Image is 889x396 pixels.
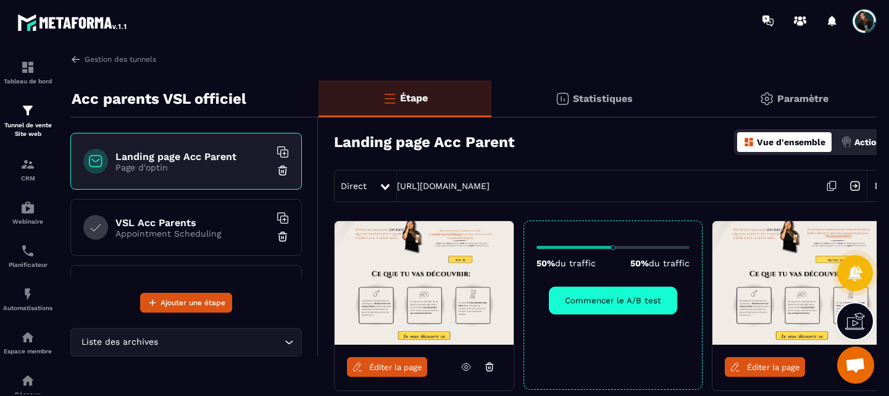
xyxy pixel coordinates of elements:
[837,347,874,384] a: Ouvrir le chat
[555,91,570,106] img: stats.20deebd0.svg
[341,181,367,191] span: Direct
[20,157,35,172] img: formation
[17,11,128,33] img: logo
[20,330,35,345] img: automations
[70,54,81,65] img: arrow
[382,91,397,106] img: bars-o.4a397970.svg
[115,229,270,238] p: Appointment Scheduling
[3,94,52,148] a: formationformationTunnel de vente Site web
[32,32,140,42] div: Domaine: [DOMAIN_NAME]
[397,181,490,191] a: [URL][DOMAIN_NAME]
[115,217,270,229] h6: VSL Acc Parents
[3,121,52,138] p: Tunnel de vente Site web
[20,32,30,42] img: website_grey.svg
[140,72,150,82] img: tab_keywords_by_traffic_grey.svg
[277,230,289,243] img: trash
[140,293,232,313] button: Ajouter une étape
[20,200,35,215] img: automations
[536,258,596,268] p: 50%
[20,103,35,118] img: formation
[549,287,677,314] button: Commencer le A/B test
[20,60,35,75] img: formation
[743,137,754,148] img: dashboard-orange.40269519.svg
[3,218,52,225] p: Webinaire
[3,78,52,85] p: Tableau de bord
[20,243,35,258] img: scheduler
[161,297,225,309] span: Ajouter une étape
[630,258,690,268] p: 50%
[369,363,422,372] span: Éditer la page
[843,174,867,198] img: arrow-next.bcc2205e.svg
[20,287,35,301] img: automations
[3,191,52,234] a: automationsautomationsWebinaire
[64,73,95,81] div: Domaine
[3,277,52,321] a: automationsautomationsAutomatisations
[334,133,514,151] h3: Landing page Acc Parent
[347,357,427,377] a: Éditer la page
[555,258,596,268] span: du traffic
[78,335,161,349] span: Liste des archives
[161,335,282,349] input: Search for option
[400,92,428,104] p: Étape
[759,91,774,106] img: setting-gr.5f69749f.svg
[35,20,61,30] div: v 4.0.25
[747,363,800,372] span: Éditer la page
[3,305,52,311] p: Automatisations
[115,151,270,162] h6: Landing page Acc Parent
[3,175,52,182] p: CRM
[277,164,289,177] img: trash
[725,357,805,377] a: Éditer la page
[50,72,60,82] img: tab_domain_overview_orange.svg
[3,148,52,191] a: formationformationCRM
[3,321,52,364] a: automationsautomationsEspace membre
[20,373,35,388] img: social-network
[20,20,30,30] img: logo_orange.svg
[335,221,514,345] img: image
[841,137,852,148] img: actions.d6e523a2.png
[777,93,828,104] p: Paramètre
[649,258,690,268] span: du traffic
[757,137,825,147] p: Vue d'ensemble
[154,73,189,81] div: Mots-clés
[3,261,52,268] p: Planificateur
[3,51,52,94] a: formationformationTableau de bord
[854,137,886,147] p: Actions
[3,234,52,277] a: schedulerschedulerPlanificateur
[573,93,633,104] p: Statistiques
[72,86,246,111] p: Acc parents VSL officiel
[70,54,156,65] a: Gestion des tunnels
[3,348,52,355] p: Espace membre
[115,162,270,172] p: Page d'optin
[70,328,302,356] div: Search for option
